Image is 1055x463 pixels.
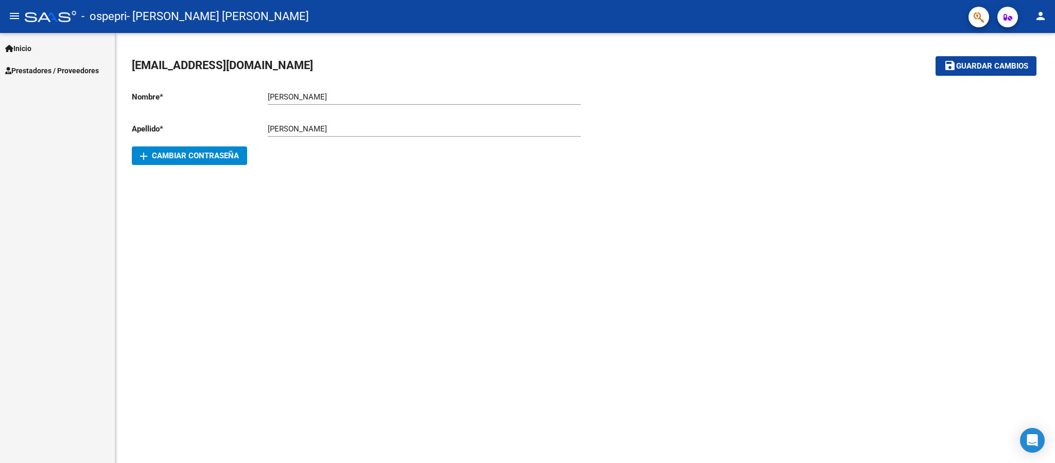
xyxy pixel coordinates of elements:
[140,151,239,160] span: Cambiar Contraseña
[132,59,313,72] span: [EMAIL_ADDRESS][DOMAIN_NAME]
[1034,10,1047,22] mat-icon: person
[132,146,247,165] button: Cambiar Contraseña
[5,43,31,54] span: Inicio
[127,5,309,28] span: - [PERSON_NAME] [PERSON_NAME]
[944,59,956,72] mat-icon: save
[137,150,150,162] mat-icon: add
[81,5,127,28] span: - ospepri
[936,56,1036,75] button: Guardar cambios
[8,10,21,22] mat-icon: menu
[5,65,99,76] span: Prestadores / Proveedores
[132,91,268,103] p: Nombre
[1020,428,1045,453] div: Open Intercom Messenger
[956,62,1028,71] span: Guardar cambios
[132,123,268,135] p: Apellido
